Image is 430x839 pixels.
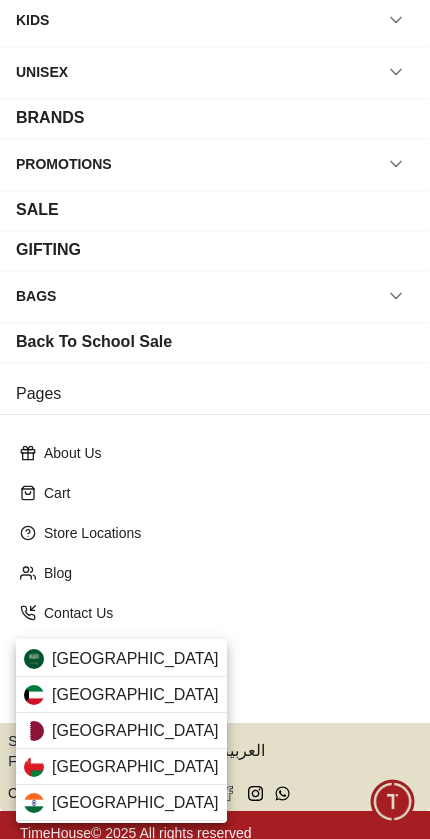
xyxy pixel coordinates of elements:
[24,757,44,777] img: Oman
[24,793,44,813] img: India
[24,649,44,669] img: Saudi Arabia
[52,755,219,779] span: [GEOGRAPHIC_DATA]
[52,719,219,743] span: [GEOGRAPHIC_DATA]
[52,791,219,815] span: [GEOGRAPHIC_DATA]
[24,721,44,741] img: Qatar
[52,647,219,671] span: [GEOGRAPHIC_DATA]
[371,780,415,824] div: Chat Widget
[52,683,219,707] span: [GEOGRAPHIC_DATA]
[24,685,44,705] img: Kuwait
